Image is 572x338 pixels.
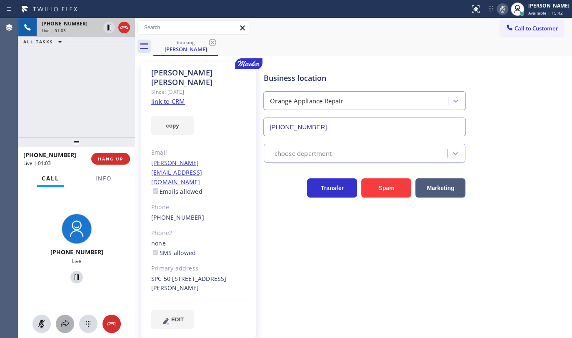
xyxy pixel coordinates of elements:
[23,39,53,45] span: ALL TASKS
[151,87,247,97] div: Since: [DATE]
[151,203,247,212] div: Phone
[528,10,563,16] span: Available | 15:42
[151,116,194,135] button: copy
[42,28,66,33] span: Live | 01:03
[151,148,247,158] div: Email
[151,274,247,293] div: SPC 50 [STREET_ADDRESS][PERSON_NAME]
[95,175,112,182] span: Info
[90,170,117,187] button: Info
[270,148,335,158] div: - choose department -
[153,250,158,255] input: SMS allowed
[102,315,121,333] button: Hang up
[497,3,508,15] button: Mute
[79,315,97,333] button: Open dialpad
[154,39,217,45] div: booking
[42,175,59,182] span: Call
[56,315,74,333] button: Open directory
[500,20,564,36] button: Call to Customer
[103,22,115,33] button: Hold Customer
[151,213,204,221] a: [PHONE_NUMBER]
[70,271,83,283] button: Hold Customer
[151,239,247,258] div: none
[151,188,202,195] label: Emails allowed
[171,316,184,323] span: EDIT
[37,170,64,187] button: Call
[153,188,158,194] input: Emails allowed
[42,20,87,27] span: [PHONE_NUMBER]
[270,96,343,106] div: Orange Appliance Repair
[264,73,465,84] div: Business location
[18,37,70,47] button: ALL TASKS
[151,310,194,329] button: EDIT
[23,151,76,159] span: [PHONE_NUMBER]
[151,228,247,238] div: Phone2
[151,264,247,273] div: Primary address
[32,315,51,333] button: Mute
[263,118,466,136] input: Phone Number
[151,97,185,105] a: link to CRM
[515,25,558,32] span: Call to Customer
[151,249,196,257] label: SMS allowed
[361,178,411,198] button: Spam
[151,159,202,186] a: [PERSON_NAME][EMAIL_ADDRESS][DOMAIN_NAME]
[98,156,123,162] span: HANG UP
[528,2,570,9] div: [PERSON_NAME]
[50,248,103,256] span: [PHONE_NUMBER]
[138,21,250,34] input: Search
[91,153,130,165] button: HANG UP
[415,178,465,198] button: Marketing
[154,37,217,55] div: Mary Chambers
[23,160,51,167] span: Live | 01:03
[72,258,81,265] span: Live
[118,22,130,33] button: Hang up
[151,68,247,87] div: [PERSON_NAME] [PERSON_NAME]
[154,45,217,53] div: [PERSON_NAME]
[307,178,357,198] button: Transfer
